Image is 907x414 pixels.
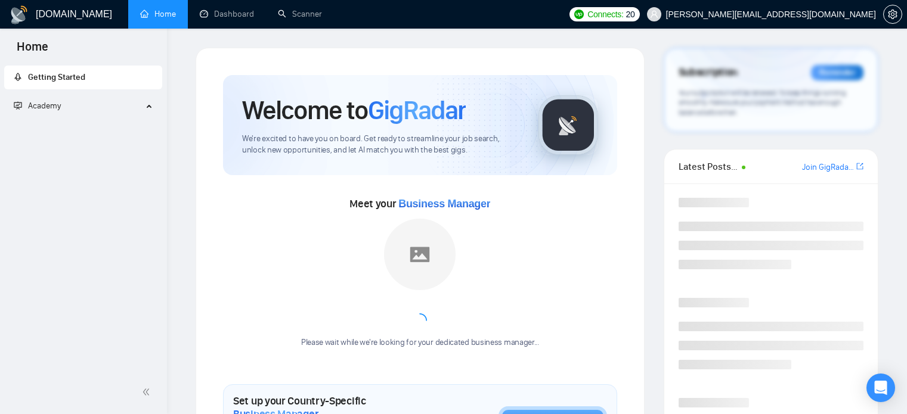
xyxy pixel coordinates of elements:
[14,101,61,111] span: Academy
[140,9,176,19] a: homeHome
[368,94,466,126] span: GigRadar
[866,373,895,402] div: Open Intercom Messenger
[384,219,456,290] img: placeholder.png
[200,9,254,19] a: dashboardDashboard
[398,198,490,210] span: Business Manager
[679,159,738,174] span: Latest Posts from the GigRadar Community
[28,101,61,111] span: Academy
[883,10,902,19] a: setting
[538,95,598,155] img: gigradar-logo.png
[679,88,846,117] span: Your subscription will be renewed. To keep things running smoothly, make sure your payment method...
[811,65,863,80] div: Reminder
[587,8,623,21] span: Connects:
[28,72,85,82] span: Getting Started
[650,10,658,18] span: user
[14,101,22,110] span: fund-projection-screen
[883,5,902,24] button: setting
[242,133,519,156] span: We're excited to have you on board. Get ready to streamline your job search, unlock new opportuni...
[7,38,58,63] span: Home
[626,8,635,21] span: 20
[278,9,322,19] a: searchScanner
[349,197,490,210] span: Meet your
[884,10,902,19] span: setting
[802,161,854,174] a: Join GigRadar Slack Community
[14,73,22,81] span: rocket
[294,337,546,348] div: Please wait while we're looking for your dedicated business manager...
[856,161,863,171] span: export
[142,386,154,398] span: double-left
[574,10,584,19] img: upwork-logo.png
[10,5,29,24] img: logo
[679,63,738,83] span: Subscription
[242,94,466,126] h1: Welcome to
[413,313,427,328] span: loading
[856,161,863,172] a: export
[4,66,162,89] li: Getting Started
